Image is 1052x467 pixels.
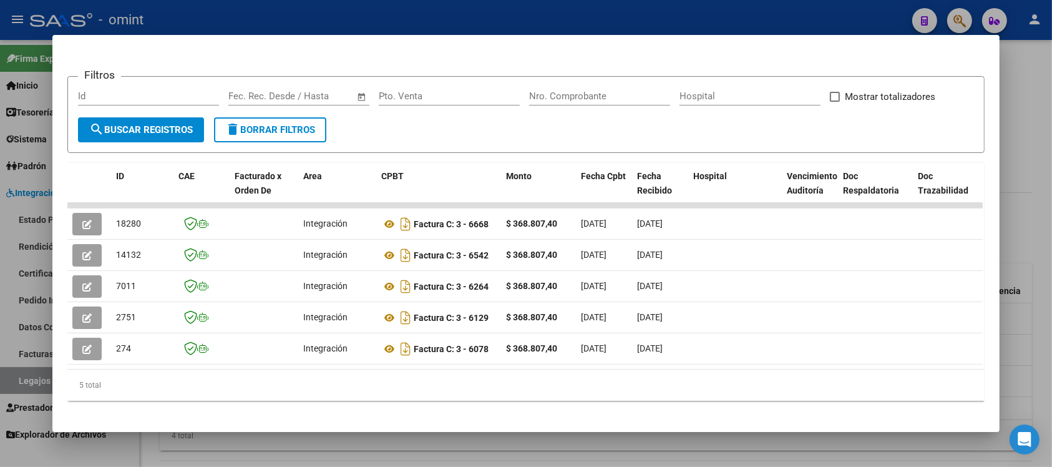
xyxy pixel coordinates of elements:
datatable-header-cell: Hospital [688,163,782,218]
span: Integración [303,219,348,229]
input: Fecha fin [290,91,351,102]
strong: $ 368.807,40 [506,250,557,260]
div: 5 total [67,370,984,401]
span: Area [303,171,322,181]
i: Descargar documento [397,277,414,297]
strong: $ 368.807,40 [506,312,557,322]
span: 18280 [116,219,141,229]
span: Facturado x Orden De [235,171,281,195]
span: Fecha Recibido [637,171,672,195]
span: Vencimiento Auditoría [787,171,837,195]
mat-icon: search [89,122,104,137]
strong: Factura C: 3 - 6129 [414,313,489,323]
span: Fecha Cpbt [581,171,626,181]
span: [DATE] [637,281,663,291]
span: Integración [303,281,348,291]
span: [DATE] [581,312,606,322]
span: 274 [116,343,131,353]
span: ID [116,171,124,181]
strong: Factura C: 3 - 6668 [414,219,489,229]
span: [DATE] [581,343,606,353]
h3: Filtros [78,67,121,83]
span: 14132 [116,250,141,260]
span: Hospital [693,171,727,181]
strong: Factura C: 3 - 6264 [414,282,489,292]
datatable-header-cell: Area [298,163,376,218]
span: [DATE] [637,219,663,229]
mat-icon: delete [225,122,240,137]
button: Borrar Filtros [214,117,326,142]
div: Open Intercom Messenger [1010,425,1040,455]
span: [DATE] [637,250,663,260]
span: CPBT [381,171,404,181]
span: [DATE] [581,250,606,260]
datatable-header-cell: ID [111,163,173,218]
button: Buscar Registros [78,117,204,142]
span: [DATE] [581,219,606,229]
i: Descargar documento [397,308,414,328]
span: [DATE] [637,312,663,322]
strong: $ 368.807,40 [506,281,557,291]
datatable-header-cell: CPBT [376,163,501,218]
datatable-header-cell: Facturado x Orden De [230,163,298,218]
strong: Factura C: 3 - 6078 [414,344,489,354]
span: Monto [506,171,532,181]
datatable-header-cell: Fecha Recibido [632,163,688,218]
button: Open calendar [354,90,369,104]
input: Fecha inicio [228,91,279,102]
span: 2751 [116,312,136,322]
i: Descargar documento [397,245,414,265]
span: Integración [303,312,348,322]
span: Integración [303,343,348,353]
span: 7011 [116,281,136,291]
datatable-header-cell: Vencimiento Auditoría [782,163,838,218]
span: Doc Trazabilidad [918,171,968,195]
span: [DATE] [581,281,606,291]
span: Borrar Filtros [225,124,315,135]
span: Doc Respaldatoria [843,171,899,195]
strong: $ 368.807,40 [506,219,557,229]
strong: $ 368.807,40 [506,343,557,353]
strong: Factura C: 3 - 6542 [414,250,489,260]
datatable-header-cell: CAE [173,163,230,218]
datatable-header-cell: Doc Respaldatoria [838,163,913,218]
span: CAE [178,171,195,181]
i: Descargar documento [397,339,414,359]
datatable-header-cell: Doc Trazabilidad [913,163,988,218]
datatable-header-cell: Monto [501,163,576,218]
datatable-header-cell: Fecha Cpbt [576,163,632,218]
span: Buscar Registros [89,124,193,135]
span: [DATE] [637,343,663,353]
i: Descargar documento [397,214,414,234]
span: Integración [303,250,348,260]
span: Mostrar totalizadores [845,89,935,104]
